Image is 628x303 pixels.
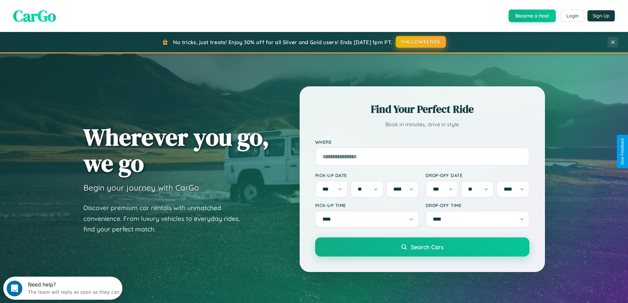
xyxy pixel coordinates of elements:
[509,10,556,22] button: Become a Host
[426,172,529,178] label: Drop-off Date
[83,124,269,176] h1: Wherever you go, we go
[396,36,446,48] button: HALLOWEEN30
[587,10,615,21] button: Sign Up
[173,39,392,45] span: No tricks, just treats! Enjoy 30% off for all Silver and Gold users! Ends [DATE] 1pm PT.
[561,10,584,22] button: Login
[411,243,443,251] span: Search Cars
[83,202,248,235] p: Discover premium car rentals with unmatched convenience. From luxury vehicles to everyday rides, ...
[3,3,123,21] div: Open Intercom Messenger
[315,120,529,129] p: Book in minutes, drive in style
[315,202,419,208] label: Pick-up Time
[620,138,625,165] div: Give Feedback
[315,139,529,145] label: Where
[315,172,419,178] label: Pick-up Date
[25,11,116,18] div: The team will reply as soon as they can
[25,6,116,11] div: Need help?
[13,5,56,27] span: CarGo
[426,202,529,208] label: Drop-off Time
[7,281,22,296] iframe: Intercom live chat
[3,277,122,300] iframe: Intercom live chat discovery launcher
[315,102,529,116] h2: Find Your Perfect Ride
[83,183,199,193] h3: Begin your journey with CarGo
[315,237,529,257] button: Search Cars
